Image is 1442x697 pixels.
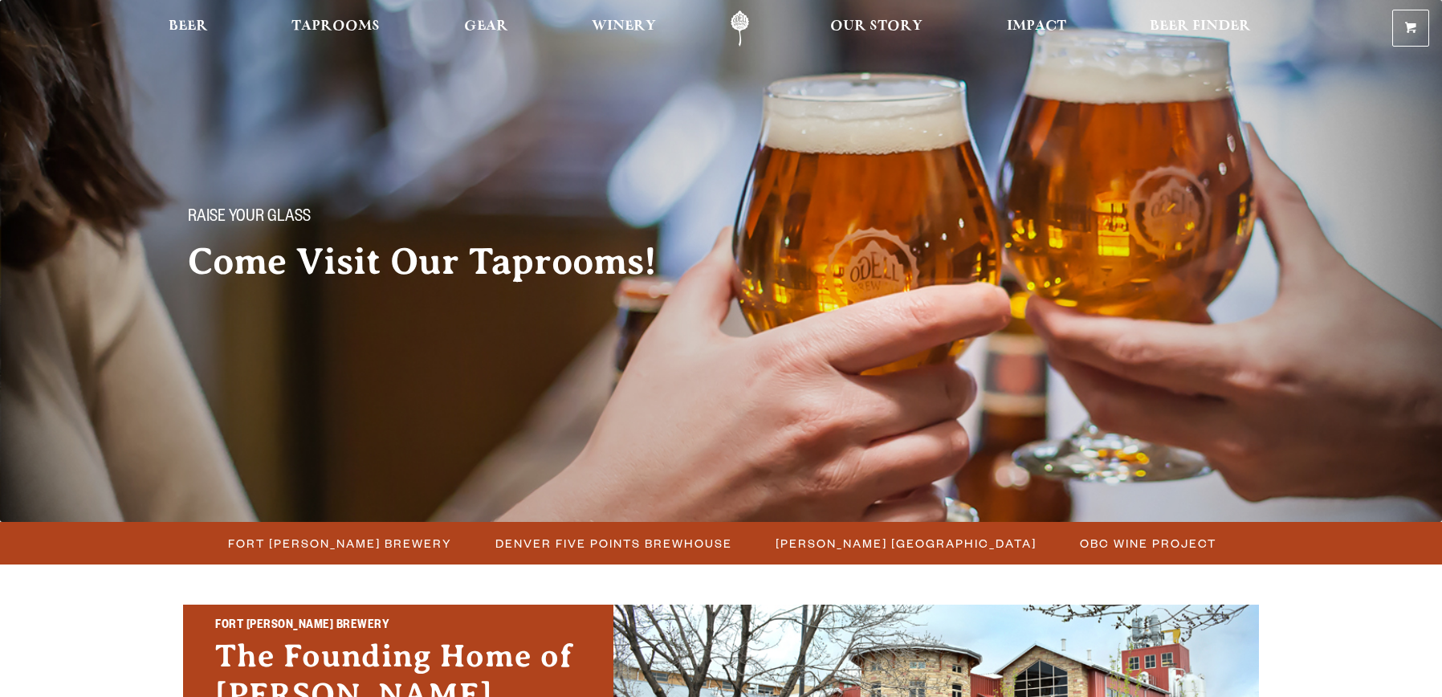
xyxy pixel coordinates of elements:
[215,616,581,637] h2: Fort [PERSON_NAME] Brewery
[188,208,311,229] span: Raise your glass
[169,20,208,33] span: Beer
[228,532,452,555] span: Fort [PERSON_NAME] Brewery
[486,532,740,555] a: Denver Five Points Brewhouse
[1080,532,1216,555] span: OBC Wine Project
[1007,20,1066,33] span: Impact
[766,532,1045,555] a: [PERSON_NAME] [GEOGRAPHIC_DATA]
[581,10,666,47] a: Winery
[495,532,732,555] span: Denver Five Points Brewhouse
[291,20,380,33] span: Taprooms
[218,532,460,555] a: Fort [PERSON_NAME] Brewery
[820,10,933,47] a: Our Story
[158,10,218,47] a: Beer
[464,20,508,33] span: Gear
[454,10,519,47] a: Gear
[188,242,689,282] h2: Come Visit Our Taprooms!
[592,20,656,33] span: Winery
[1070,532,1224,555] a: OBC Wine Project
[1150,20,1251,33] span: Beer Finder
[996,10,1077,47] a: Impact
[281,10,390,47] a: Taprooms
[710,10,770,47] a: Odell Home
[830,20,923,33] span: Our Story
[1139,10,1261,47] a: Beer Finder
[776,532,1037,555] span: [PERSON_NAME] [GEOGRAPHIC_DATA]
